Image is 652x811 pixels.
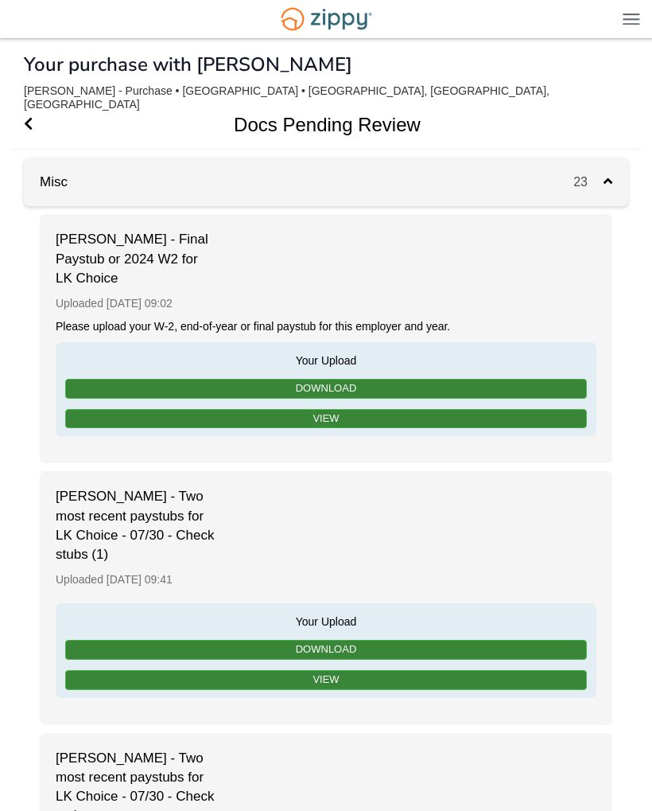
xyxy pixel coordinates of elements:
span: [PERSON_NAME] - Two most recent paystubs for LK Choice - 07/30 - Check stubs (1) [56,487,215,564]
span: [PERSON_NAME] - Final Paystub or 2024 W2 for LK Choice [56,230,215,288]
a: View [65,670,587,690]
a: Download [65,379,587,399]
div: [PERSON_NAME] - Purchase • [GEOGRAPHIC_DATA] • [GEOGRAPHIC_DATA], [GEOGRAPHIC_DATA], [GEOGRAPHIC_... [24,84,628,111]
a: Misc [24,174,68,189]
h1: Your purchase with [PERSON_NAME] [24,54,352,75]
a: Go Back [24,100,33,149]
span: Your Upload [64,611,588,630]
a: View [65,409,587,429]
h1: Docs Pending Review [12,100,622,149]
div: Uploaded [DATE] 09:41 [56,564,596,595]
div: Please upload your W-2, end-of-year or final paystub for this employer and year. [56,319,596,334]
span: Your Upload [64,350,588,368]
span: 23 [573,175,603,189]
a: Download [65,640,587,660]
img: Mobile Dropdown Menu [623,13,640,25]
div: Uploaded [DATE] 09:02 [56,288,596,319]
